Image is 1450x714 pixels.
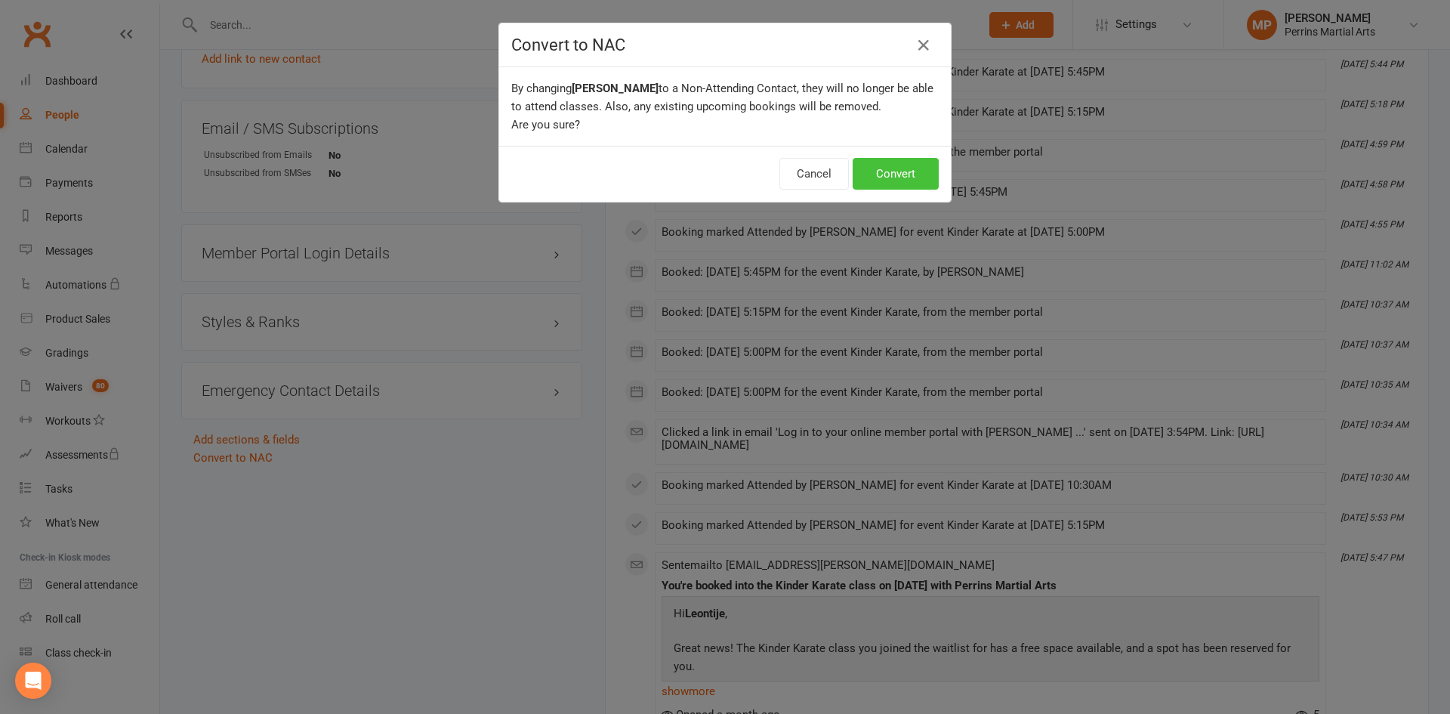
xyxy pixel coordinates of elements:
[499,67,951,146] div: By changing to a Non-Attending Contact, they will no longer be able to attend classes. Also, any ...
[853,158,939,190] button: Convert
[912,33,936,57] button: Close
[572,82,659,95] b: [PERSON_NAME]
[779,158,849,190] button: Cancel
[511,36,939,54] h4: Convert to NAC
[15,663,51,699] div: Open Intercom Messenger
